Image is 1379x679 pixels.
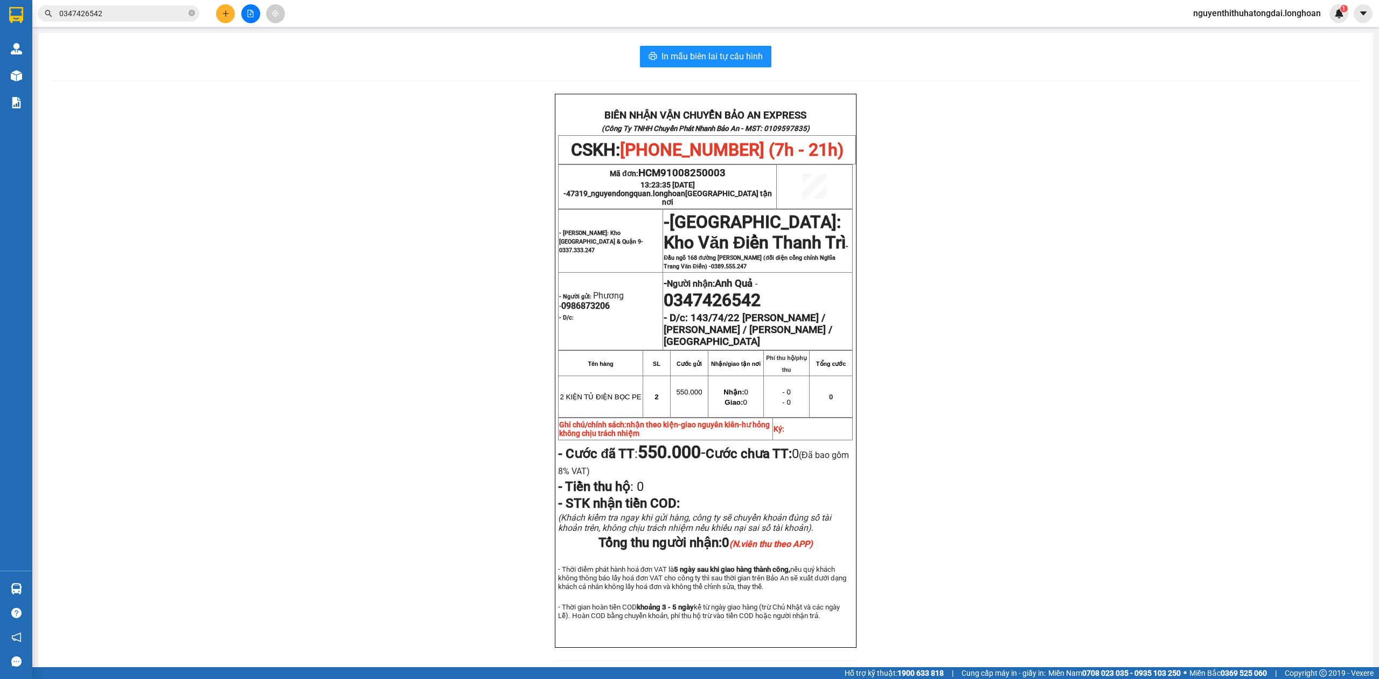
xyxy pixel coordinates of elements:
[637,603,694,611] strong: khoảng 3 - 5 ngày
[11,583,22,594] img: warehouse-icon
[9,7,23,23] img: logo-vxr
[638,167,726,179] span: HCM91008250003
[816,361,846,367] strong: Tổng cước
[633,479,644,494] span: 0
[602,124,810,133] strong: (Công Ty TNHH Chuyển Phát Nhanh Bảo An - MST: 0109597835)
[1082,669,1181,677] strong: 0708 023 035 - 0935 103 250
[952,667,953,679] span: |
[638,442,701,462] strong: 550.000
[558,479,644,494] span: :
[558,479,630,494] strong: - Tiền thu hộ
[11,43,22,54] img: warehouse-icon
[782,388,791,396] span: - 0
[1319,669,1327,677] span: copyright
[706,446,792,461] strong: Cước chưa TT:
[558,603,840,620] span: - Thời gian hoàn tiền COD kể từ ngày giao hàng (trừ Chủ Nhật và các ngày Lễ). Hoàn COD bằng chuyể...
[11,656,22,667] span: message
[620,140,844,160] span: [PHONE_NUMBER] (7h - 21h)
[845,667,944,679] span: Hỗ trợ kỹ thuật:
[1334,9,1344,18] img: icon-new-feature
[774,425,784,433] strong: Ký:
[1221,669,1267,677] strong: 0369 525 060
[897,669,944,677] strong: 1900 633 818
[725,398,743,406] strong: Giao:
[664,212,670,232] span: -
[1185,6,1329,20] span: nguyenthithuhatongdai.longhoan
[559,247,595,254] span: 0337.333.247
[559,230,643,254] span: - [PERSON_NAME]: Kho [GEOGRAPHIC_DATA] & Quận 9-
[962,667,1046,679] span: Cung cấp máy in - giấy in:
[11,97,22,108] img: solution-icon
[662,189,772,206] span: [GEOGRAPHIC_DATA] tận nơi
[667,279,753,289] span: Người nhận:
[664,290,761,310] span: 0347426542
[649,52,657,62] span: printer
[653,361,660,367] strong: SL
[664,212,846,253] span: [GEOGRAPHIC_DATA]: Kho Văn Điển Thanh Trì
[715,278,753,289] span: Anh Quả
[1340,5,1348,12] sup: 1
[766,355,807,373] strong: Phí thu hộ/phụ thu
[725,398,747,406] span: 0
[753,279,757,289] span: -
[722,535,813,550] span: 0
[566,189,772,206] span: 47319_nguyendongquan.longhoan
[59,8,186,19] input: Tìm tên, số ĐT hoặc mã đơn
[222,10,229,17] span: plus
[247,10,254,17] span: file-add
[563,181,772,206] span: 13:23:35 [DATE] -
[664,312,832,348] strong: 143/74/22 [PERSON_NAME] / [PERSON_NAME] / [PERSON_NAME] / [GEOGRAPHIC_DATA]
[558,512,831,533] span: (Khách kiểm tra ngay khi gửi hàng, công ty sẽ chuyển khoản đúng số tài khoản trên, không chịu trá...
[729,539,813,549] em: (N.viên thu theo APP)
[674,565,790,573] strong: 5 ngày sau khi giao hàng thành công,
[559,293,591,300] strong: - Người gửi:
[45,10,52,17] span: search
[588,361,613,367] strong: Tên hàng
[558,446,635,461] strong: - Cước đã TT
[266,4,285,23] button: aim
[638,442,706,462] span: -
[558,446,706,461] span: :
[216,4,235,23] button: plus
[664,221,848,270] span: -
[1354,4,1373,23] button: caret-down
[723,388,744,396] strong: Nhận:
[560,393,641,401] span: 2 KIỆN TỦ ĐIỆN BỌC PE
[782,398,791,406] span: - 0
[559,314,574,321] strong: - D/c:
[676,388,702,396] span: 550.000
[571,140,844,160] span: CSKH:
[189,10,195,16] span: close-circle
[11,70,22,81] img: warehouse-icon
[11,608,22,618] span: question-circle
[711,263,747,270] span: 0389.555.247
[559,290,624,311] span: Phương -
[11,632,22,642] span: notification
[561,301,610,311] span: 0986873206
[664,278,753,289] strong: -
[664,254,835,270] span: Đầu ngõ 168 đường [PERSON_NAME] (đối diện cổng chính Nghĩa Trang Văn Điển) -
[661,50,763,63] span: In mẫu biên lai tự cấu hình
[829,393,833,401] span: 0
[604,109,806,121] strong: BIÊN NHẬN VẬN CHUYỂN BẢO AN EXPRESS
[598,535,813,550] span: Tổng thu người nhận:
[558,496,680,511] span: - STK nhận tiền COD:
[189,9,195,19] span: close-circle
[1275,667,1277,679] span: |
[558,565,846,591] span: - Thời điểm phát hành hoá đơn VAT là nếu quý khách không thông báo lấy hoá đơn VAT cho công ty th...
[271,10,279,17] span: aim
[723,388,748,396] span: 0
[559,420,770,438] strong: Ghi chú/chính sách:
[654,393,658,401] span: 2
[664,312,688,324] strong: - D/c:
[241,4,260,23] button: file-add
[677,361,702,367] strong: Cước gửi
[640,46,771,67] button: printerIn mẫu biên lai tự cấu hình
[1359,9,1368,18] span: caret-down
[1342,5,1346,12] span: 1
[559,420,770,438] span: nhận theo kiện-giao nguyên kiên-hư hỏng không chịu trách nhiệm
[1048,667,1181,679] span: Miền Nam
[1189,667,1267,679] span: Miền Bắc
[610,169,726,178] span: Mã đơn:
[711,361,761,367] strong: Nhận/giao tận nơi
